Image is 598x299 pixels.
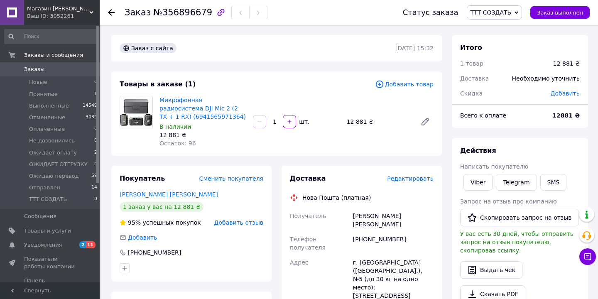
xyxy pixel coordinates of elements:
div: 12 881 ₴ [553,59,580,68]
span: Заказ [125,7,151,17]
img: Микрофонная радиосистема DJI Mic 2 (2 TX + 1 RX) (6941565971364) [120,96,152,129]
span: Отмененные [29,114,65,121]
div: 1 заказ у вас на 12 881 ₴ [120,202,203,212]
span: Уведомления [24,241,62,249]
div: Нова Пошта (платная) [300,194,373,202]
span: Сообщения [24,213,56,220]
span: 95% [128,219,141,226]
span: Ожидаю перевод [29,172,79,180]
span: Заказы и сообщения [24,51,83,59]
span: 59 [91,172,97,180]
button: Скопировать запрос на отзыв [460,209,579,226]
span: Покупатель [120,174,165,182]
span: Итого [460,44,482,51]
span: Заказы [24,66,44,73]
span: В наличии [159,123,191,130]
span: ТТТ СОЗДАТЬ [29,196,67,203]
a: Viber [463,174,493,191]
div: шт. [297,118,310,126]
a: Микрофонная радиосистема DJI Mic 2 (2 TX + 1 RX) (6941565971364) [159,97,246,120]
span: Принятые [29,91,58,98]
div: [PHONE_NUMBER] [351,232,435,255]
span: Добавить товар [375,80,434,89]
div: Статус заказа [403,8,458,17]
span: Оплаченные [29,125,65,133]
span: Панель управления [24,277,77,292]
span: Написать покупателю [460,163,528,170]
span: Товары в заказе (1) [120,80,196,88]
span: Скидка [460,90,483,97]
a: Редактировать [417,113,434,130]
span: Ожидает оплату [29,149,77,157]
span: 1 [94,91,97,98]
span: Добавить отзыв [214,219,263,226]
span: Остаток: 96 [159,140,196,147]
span: 14549 [83,102,97,110]
div: Заказ с сайта [120,43,176,53]
div: Ваш ID: 3052261 [27,12,100,20]
span: 11 [86,241,96,248]
span: Адрес [290,259,308,266]
div: 12 881 ₴ [343,116,414,127]
span: 1 товар [460,60,483,67]
span: Новые [29,78,47,86]
span: Магазин Техники и Гаджетов [27,5,89,12]
button: Чат с покупателем [579,248,596,265]
span: 0 [94,196,97,203]
time: [DATE] 15:32 [395,45,434,51]
button: SMS [540,174,567,191]
button: Выдать чек [460,261,522,279]
a: Telegram [496,174,537,191]
span: Добавить [551,90,580,97]
span: Заказ выполнен [537,10,583,16]
span: №356896679 [153,7,212,17]
span: 2 [79,241,86,248]
span: У вас есть 30 дней, чтобы отправить запрос на отзыв покупателю, скопировав ссылку. [460,230,573,254]
span: 0 [94,125,97,133]
div: Необходимо уточнить [507,69,585,88]
span: Сменить покупателя [199,175,263,182]
span: Редактировать [387,175,434,182]
span: Выполненные [29,102,69,110]
span: Не дозвонились [29,137,75,145]
span: Всего к оплате [460,112,506,119]
span: Товары и услуги [24,227,71,235]
span: 3039 [86,114,97,121]
span: 0 [94,137,97,145]
button: Заказ выполнен [530,6,590,19]
div: Вернуться назад [108,8,115,17]
span: Доставка [460,75,489,82]
span: ТТТ СОЗДАТЬ [471,9,512,16]
div: 12 881 ₴ [159,131,246,139]
span: ОЖИДАЕТ ОТГРУЗКУ [29,161,88,168]
span: Действия [460,147,496,154]
div: успешных покупок [120,218,201,227]
span: 0 [94,78,97,86]
span: 2 [94,149,97,157]
span: Запрос на отзыв про компанию [460,198,557,205]
a: [PERSON_NAME] [PERSON_NAME] [120,191,218,198]
span: 14 [91,184,97,191]
span: Добавить [128,234,157,241]
span: Показатели работы компании [24,255,77,270]
span: 0 [94,161,97,168]
span: Телефон получателя [290,236,326,251]
input: Поиск [4,29,98,44]
span: Отправлен [29,184,60,191]
span: Получатель [290,213,326,219]
div: [PERSON_NAME] [PERSON_NAME] [351,208,435,232]
div: [PHONE_NUMBER] [127,248,182,257]
span: Доставка [290,174,326,182]
b: 12881 ₴ [552,112,580,119]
